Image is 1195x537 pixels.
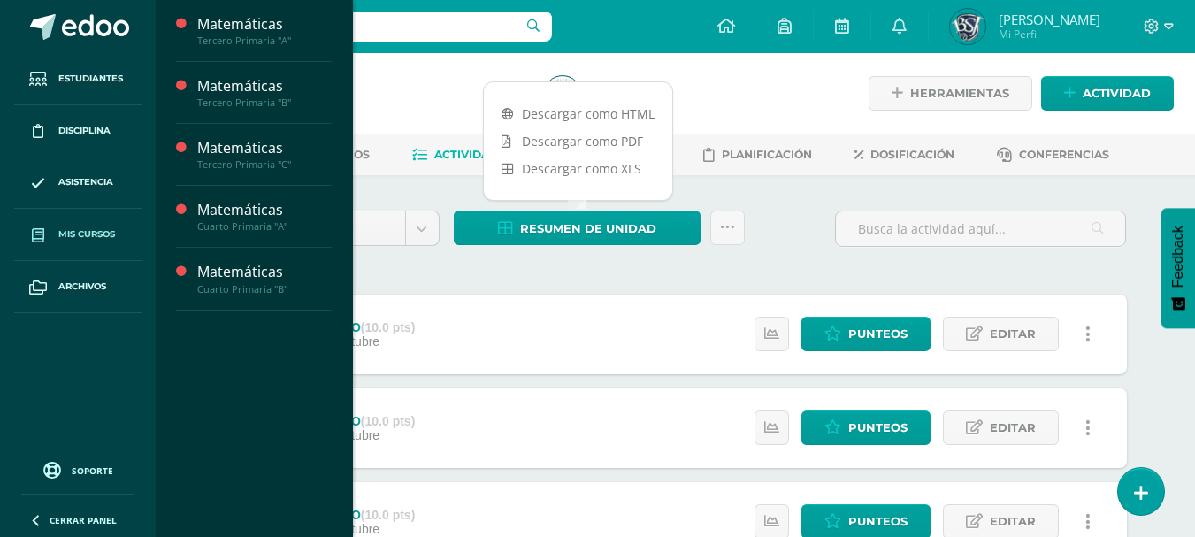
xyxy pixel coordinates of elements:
[361,320,415,334] strong: (10.0 pts)
[14,53,142,105] a: Estudiantes
[869,76,1032,111] a: Herramientas
[72,464,113,477] span: Soporte
[197,200,332,233] a: MatemáticasCuarto Primaria "A"
[50,514,117,526] span: Cerrar panel
[950,9,985,44] img: 4ad66ca0c65d19b754e3d5d7000ffc1b.png
[484,127,672,155] a: Descargar como PDF
[999,11,1100,28] span: [PERSON_NAME]
[412,141,512,169] a: Actividades
[836,211,1125,246] input: Busca la actividad aquí...
[197,138,332,158] div: Matemáticas
[361,508,415,522] strong: (10.0 pts)
[197,76,332,109] a: MatemáticasTercero Primaria "B"
[1083,77,1151,110] span: Actividad
[854,141,954,169] a: Dosificación
[197,220,332,233] div: Cuarto Primaria "A"
[545,76,580,111] img: 4ad66ca0c65d19b754e3d5d7000ffc1b.png
[197,14,332,47] a: MatemáticasTercero Primaria "A"
[58,175,113,189] span: Asistencia
[1170,226,1186,288] span: Feedback
[197,200,332,220] div: Matemáticas
[722,148,812,161] span: Planificación
[14,157,142,210] a: Asistencia
[197,138,332,171] a: MatemáticasTercero Primaria "C"
[801,317,931,351] a: Punteos
[197,158,332,171] div: Tercero Primaria "C"
[223,73,524,97] h1: Matemáticas
[801,410,931,445] a: Punteos
[223,97,524,114] div: Tercero Primaria 'B'
[703,141,812,169] a: Planificación
[990,411,1036,444] span: Editar
[1041,76,1174,111] a: Actividad
[484,155,672,182] a: Descargar como XLS
[197,262,332,295] a: MatemáticasCuarto Primaria "B"
[484,100,672,127] a: Descargar como HTML
[58,72,123,86] span: Estudiantes
[910,77,1009,110] span: Herramientas
[58,280,106,294] span: Archivos
[197,35,332,47] div: Tercero Primaria "A"
[997,141,1109,169] a: Conferencias
[1161,208,1195,328] button: Feedback - Mostrar encuesta
[434,148,512,161] span: Actividades
[848,411,908,444] span: Punteos
[520,212,656,245] span: Resumen de unidad
[990,318,1036,350] span: Editar
[1019,148,1109,161] span: Conferencias
[21,457,134,481] a: Soporte
[197,96,332,109] div: Tercero Primaria "B"
[848,318,908,350] span: Punteos
[14,105,142,157] a: Disciplina
[197,262,332,282] div: Matemáticas
[14,261,142,313] a: Archivos
[454,211,701,245] a: Resumen de unidad
[361,414,415,428] strong: (10.0 pts)
[999,27,1100,42] span: Mi Perfil
[197,283,332,295] div: Cuarto Primaria "B"
[58,124,111,138] span: Disciplina
[870,148,954,161] span: Dosificación
[58,227,115,242] span: Mis cursos
[167,12,552,42] input: Busca un usuario...
[197,14,332,35] div: Matemáticas
[197,76,332,96] div: Matemáticas
[14,209,142,261] a: Mis cursos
